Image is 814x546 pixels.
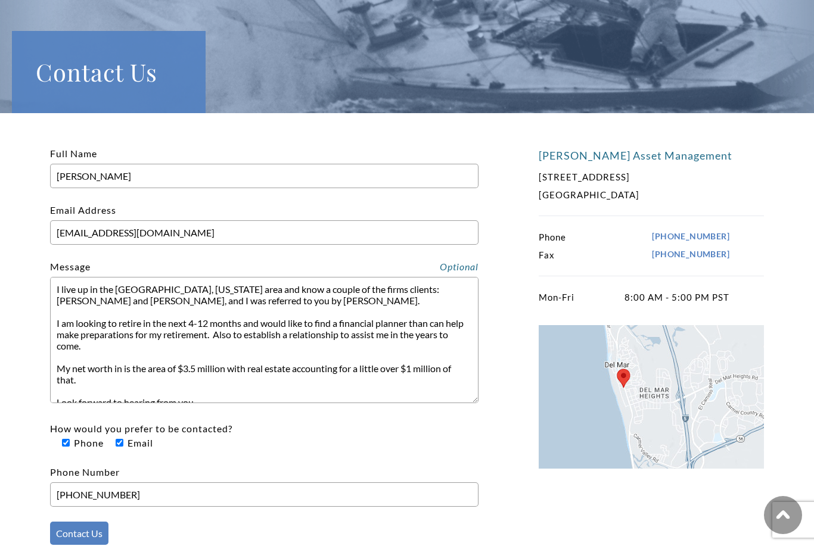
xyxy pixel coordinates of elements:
input: How would you prefer to be contacted? PhoneEmail [116,439,123,447]
p: 8:00 AM - 5:00 PM PST [539,288,729,306]
label: Message [50,261,91,272]
input: Email Address [50,220,479,245]
h1: Contact Us [36,55,182,89]
span: Fax [539,246,555,264]
form: Contact form [50,146,479,545]
input: Full Name [50,164,479,188]
label: Full Name [50,148,479,182]
label: Phone Number [50,466,479,500]
a: [PHONE_NUMBER] [652,246,729,264]
img: Locate Weatherly on Google Maps. [539,325,764,469]
label: How would you prefer to be contacted? [50,423,232,448]
h4: [PERSON_NAME] Asset Management [539,149,764,162]
span: Email [125,437,153,448]
input: Phone Number [50,482,479,507]
p: [STREET_ADDRESS] [GEOGRAPHIC_DATA] [539,168,729,204]
input: Contact Us [50,522,108,545]
span: Phone [72,437,104,448]
a: [PHONE_NUMBER] [652,228,729,246]
label: Email Address [50,204,479,238]
span: Phone [539,228,566,246]
input: How would you prefer to be contacted? PhoneEmail [62,439,70,447]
